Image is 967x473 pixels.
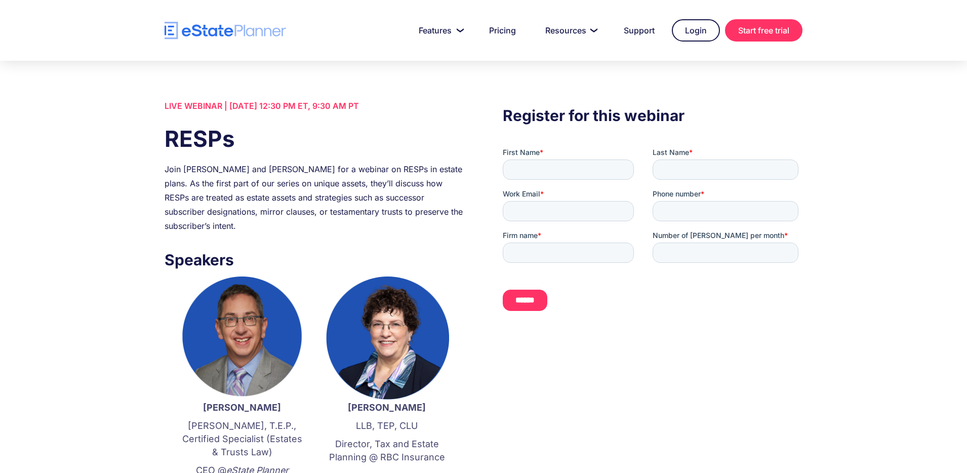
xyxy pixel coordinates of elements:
[503,147,802,329] iframe: Form 0
[180,419,304,459] p: [PERSON_NAME], T.E.P., Certified Specialist (Estates & Trusts Law)
[325,438,449,464] p: Director, Tax and Estate Planning @ RBC Insurance
[203,402,281,413] strong: [PERSON_NAME]
[165,22,286,40] a: home
[407,20,472,41] a: Features
[325,419,449,432] p: LLB, TEP, CLU
[533,20,607,41] a: Resources
[165,162,464,233] div: Join [PERSON_NAME] and [PERSON_NAME] for a webinar on RESPs in estate plans. As the first part of...
[165,99,464,113] div: LIVE WEBINAR | [DATE] 12:30 PM ET, 9:30 AM PT
[348,402,426,413] strong: [PERSON_NAME]
[165,123,464,154] h1: RESPs
[672,19,720,42] a: Login
[612,20,667,41] a: Support
[725,19,802,42] a: Start free trial
[477,20,528,41] a: Pricing
[503,104,802,127] h3: Register for this webinar
[165,248,464,271] h3: Speakers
